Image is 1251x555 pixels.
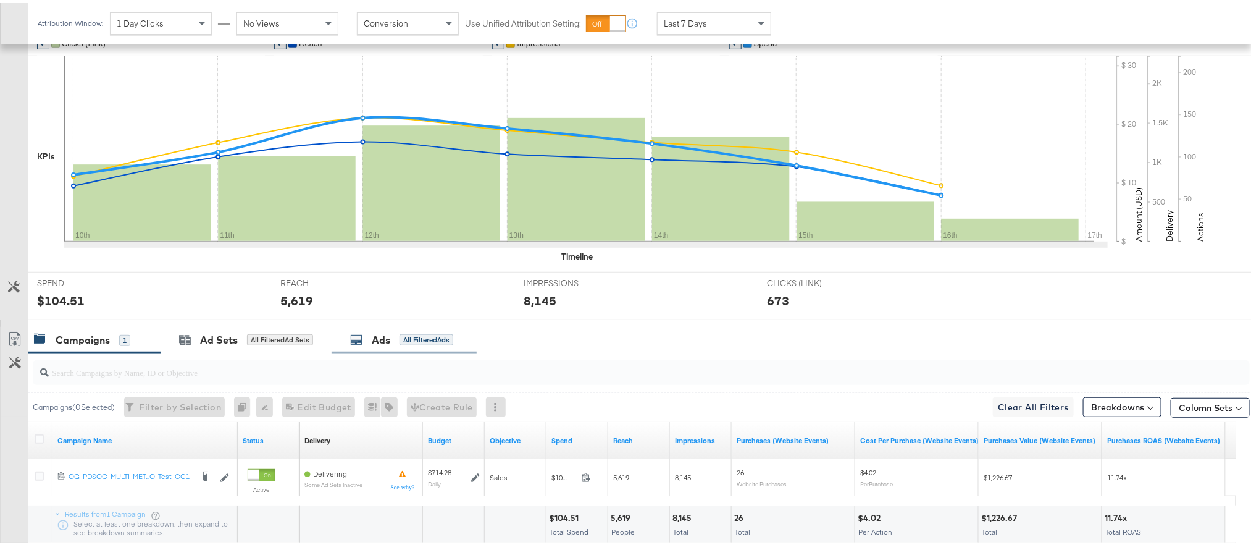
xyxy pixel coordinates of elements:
span: Total Spend [550,524,588,533]
input: Search Campaigns by Name, ID or Objective [49,352,1137,376]
div: Ad Sets [200,330,238,344]
sub: Some Ad Sets Inactive [304,478,362,485]
text: Actions [1195,210,1206,239]
span: Conversion [364,15,408,26]
span: 26 [737,465,744,474]
span: Total [982,524,997,533]
div: 5,619 [611,509,634,521]
a: Your campaign name. [57,433,233,443]
a: OG_PDSOC_MULTI_MET...O_Test_CC1 [69,468,192,481]
a: The number of times your ad was served. On mobile apps an ad is counted as served the first time ... [675,433,727,443]
span: Per Action [858,524,892,533]
div: 8,145 [524,289,556,307]
div: Timeline [561,248,593,260]
a: The total value of the purchase actions tracked by your Custom Audience pixel on your website aft... [984,433,1097,443]
div: 673 [767,289,789,307]
div: 0 [234,394,256,414]
button: Clear All Filters [993,394,1074,414]
div: 11.74x [1105,509,1131,521]
span: $4.02 [860,465,876,474]
span: Clear All Filters [998,397,1069,412]
label: Use Unified Attribution Setting: [465,15,581,27]
sub: Daily [428,477,441,485]
a: The number of times a purchase was made tracked by your Custom Audience pixel on your website aft... [737,433,850,443]
div: $714.28 [428,465,451,475]
div: 5,619 [280,289,313,307]
span: 8,145 [675,470,691,479]
div: Campaigns ( 0 Selected) [33,399,115,410]
div: Attribution Window: [37,16,104,25]
span: Total [735,524,750,533]
div: 8,145 [672,509,695,521]
div: $1,226.67 [981,509,1021,521]
span: Delivering [313,466,347,475]
span: 5,619 [613,470,629,479]
span: Total [673,524,688,533]
div: OG_PDSOC_MULTI_MET...O_Test_CC1 [69,468,192,478]
a: The average cost for each purchase tracked by your Custom Audience pixel on your website after pe... [860,433,979,443]
text: Delivery [1164,207,1175,239]
sub: Per Purchase [860,477,893,485]
label: Active [248,483,275,491]
sub: Website Purchases [737,477,787,485]
div: $4.02 [858,509,884,521]
div: 1 [119,332,130,343]
a: The number of people your ad was served to. [613,433,665,443]
a: Reflects the ability of your Ad Campaign to achieve delivery based on ad states, schedule and bud... [304,433,330,443]
button: Breakdowns [1083,394,1161,414]
span: People [611,524,635,533]
span: No Views [243,15,280,26]
span: 11.74x [1107,470,1127,479]
div: Campaigns [56,330,110,344]
text: Amount (USD) [1133,184,1144,239]
span: IMPRESSIONS [524,274,616,286]
span: Total ROAS [1105,524,1141,533]
div: 26 [734,509,747,521]
a: Your campaign's objective. [490,433,542,443]
div: Delivery [304,433,330,443]
a: The maximum amount you're willing to spend on your ads, on average each day or over the lifetime ... [428,433,480,443]
span: $1,226.67 [984,470,1012,479]
div: KPIs [37,148,55,159]
span: SPEND [37,274,130,286]
button: Column Sets [1171,395,1250,415]
span: Sales [490,470,508,479]
div: All Filtered Ads [400,331,453,342]
a: The total value of the purchase actions divided by spend tracked by your Custom Audience pixel on... [1107,433,1221,443]
a: The total amount spent to date. [551,433,603,443]
div: All Filtered Ad Sets [247,331,313,342]
span: CLICKS (LINK) [767,274,860,286]
div: $104.51 [549,509,582,521]
div: Ads [372,330,390,344]
span: REACH [280,274,373,286]
a: Shows the current state of your Ad Campaign. [243,433,295,443]
span: $104.51 [551,470,577,479]
span: Last 7 Days [664,15,707,26]
span: 1 Day Clicks [117,15,164,26]
div: $104.51 [37,289,85,307]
